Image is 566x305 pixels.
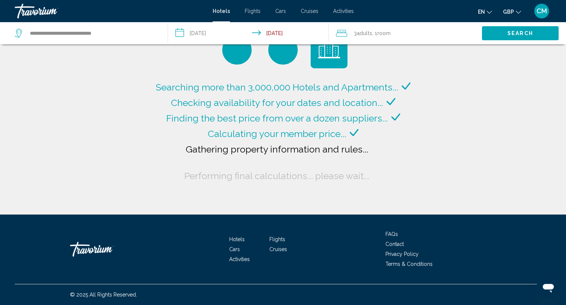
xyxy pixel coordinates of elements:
[333,8,354,14] a: Activities
[478,9,485,15] span: en
[275,8,286,14] a: Cars
[229,236,245,242] a: Hotels
[385,241,404,247] a: Contact
[184,170,369,181] span: Performing final calculations... please wait...
[301,8,318,14] a: Cruises
[156,82,398,93] span: Searching more than 3,000,000 Hotels and Apartments...
[229,246,240,252] a: Cars
[15,4,205,18] a: Travorium
[166,113,388,124] span: Finding the best price from over a dozen suppliers...
[503,6,521,17] button: Change currency
[377,30,391,36] span: Room
[208,128,346,139] span: Calculating your member price...
[385,251,419,257] a: Privacy Policy
[213,8,230,14] a: Hotels
[245,8,261,14] a: Flights
[229,256,250,262] a: Activities
[372,28,391,38] span: , 1
[503,9,514,15] span: GBP
[269,236,285,242] a: Flights
[354,28,372,38] span: 3
[507,31,533,37] span: Search
[532,3,551,19] button: User Menu
[70,292,137,298] span: © 2025 All Rights Reserved.
[186,144,368,155] span: Gathering property information and rules...
[168,22,329,44] button: Check-in date: Aug 13, 2025 Check-out date: Aug 14, 2025
[478,6,492,17] button: Change language
[329,22,482,44] button: Travelers: 3 adults, 0 children
[357,30,372,36] span: Adults
[537,275,560,299] iframe: Button to launch messaging window
[70,238,144,260] a: Travorium
[385,231,398,237] a: FAQs
[385,261,433,267] a: Terms & Conditions
[269,246,287,252] a: Cruises
[482,26,559,40] button: Search
[537,7,547,15] span: CM
[171,97,383,108] span: Checking availability for your dates and location...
